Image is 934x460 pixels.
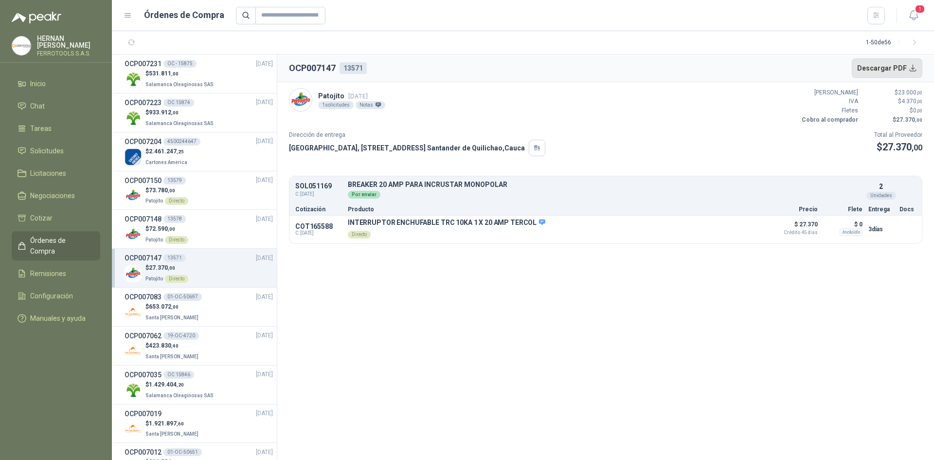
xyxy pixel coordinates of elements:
[168,188,175,193] span: ,00
[145,121,214,126] span: Salamanca Oleaginosas SAS
[295,206,342,212] p: Cotización
[149,303,179,310] span: 653.072
[145,160,187,165] span: Cartones America
[12,164,100,183] a: Licitaciones
[348,206,763,212] p: Producto
[165,275,188,283] div: Directo
[295,230,342,236] span: C: [DATE]
[874,130,922,140] p: Total al Proveedor
[145,69,216,78] p: $
[318,101,354,109] div: 1 solicitudes
[916,99,922,104] span: ,00
[125,292,162,302] h3: OCP007083
[348,219,545,227] p: INTERRUPTOR ENCHUFABLE TRC 10KA 1 X 20 AMP TERCOL
[30,123,52,134] span: Tareas
[163,371,194,379] div: OC 15846
[125,265,142,282] img: Company Logo
[125,214,162,224] h3: OCP007148
[879,181,883,192] p: 2
[125,447,162,458] h3: OCP007012
[864,97,922,106] p: $
[256,98,273,107] span: [DATE]
[163,254,186,262] div: 13571
[256,370,273,379] span: [DATE]
[824,219,862,230] p: $ 0
[145,315,198,320] span: Santa [PERSON_NAME]
[256,448,273,457] span: [DATE]
[145,354,198,359] span: Santa [PERSON_NAME]
[295,222,342,230] p: COT165588
[177,421,184,426] span: ,60
[30,78,46,89] span: Inicio
[149,109,179,116] span: 933.912
[12,287,100,305] a: Configuración
[318,91,385,101] p: Patojito
[37,35,100,49] p: HERNAN [PERSON_NAME]
[171,110,179,115] span: ,00
[145,186,188,195] p: $
[769,219,818,235] p: $ 27.370
[125,71,142,88] img: Company Logo
[905,7,922,24] button: 1
[125,187,142,204] img: Company Logo
[800,115,858,125] p: Cobro al comprador
[348,231,371,239] div: Directo
[256,137,273,146] span: [DATE]
[125,408,162,419] h3: OCP007019
[149,381,184,388] span: 1.429.404
[30,101,45,111] span: Chat
[171,71,179,76] span: ,00
[12,209,100,227] a: Cotizar
[171,304,179,310] span: ,00
[30,268,66,279] span: Remisiones
[348,191,380,199] div: Por enviar
[256,409,273,418] span: [DATE]
[144,8,224,22] h1: Órdenes de Compra
[145,82,214,87] span: Salamanca Oleaginosas SAS
[163,138,200,146] div: 4500244647
[12,119,100,138] a: Tareas
[868,206,894,212] p: Entrega
[163,99,194,107] div: OC 15874
[30,235,91,257] span: Órdenes de Compra
[149,264,175,271] span: 27.370
[896,116,922,123] span: 27.370
[145,108,216,117] p: $
[149,70,179,77] span: 531.811
[145,431,198,437] span: Santa [PERSON_NAME]
[912,143,922,152] span: ,00
[12,264,100,283] a: Remisiones
[125,304,142,321] img: Company Logo
[125,226,142,243] img: Company Logo
[12,37,31,55] img: Company Logo
[163,60,197,68] div: OC - 15875
[145,198,163,203] span: Patojito
[356,101,385,109] div: Notas
[163,215,186,223] div: 13578
[866,192,896,200] div: Unidades
[915,4,925,14] span: 1
[913,107,922,114] span: 0
[145,263,188,273] p: $
[163,332,199,340] div: 19-OC-4720
[30,146,64,156] span: Solicitudes
[12,12,61,23] img: Logo peakr
[256,59,273,69] span: [DATE]
[125,382,142,399] img: Company Logo
[12,142,100,160] a: Solicitudes
[864,115,922,125] p: $
[30,190,75,201] span: Negociaciones
[145,237,163,242] span: Patojito
[125,58,273,89] a: OCP007231OC - 15875[DATE] Company Logo$531.811,00Salamanca Oleaginosas SAS
[149,420,184,427] span: 1.921.897
[171,343,179,349] span: ,40
[125,421,142,438] img: Company Logo
[125,110,142,127] img: Company Logo
[340,62,367,74] div: 13571
[165,197,188,205] div: Directo
[12,231,100,260] a: Órdenes de Compra
[125,253,162,263] h3: OCP007147
[295,190,342,198] span: C: [DATE]
[145,224,188,234] p: $
[12,309,100,328] a: Manuales y ayuda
